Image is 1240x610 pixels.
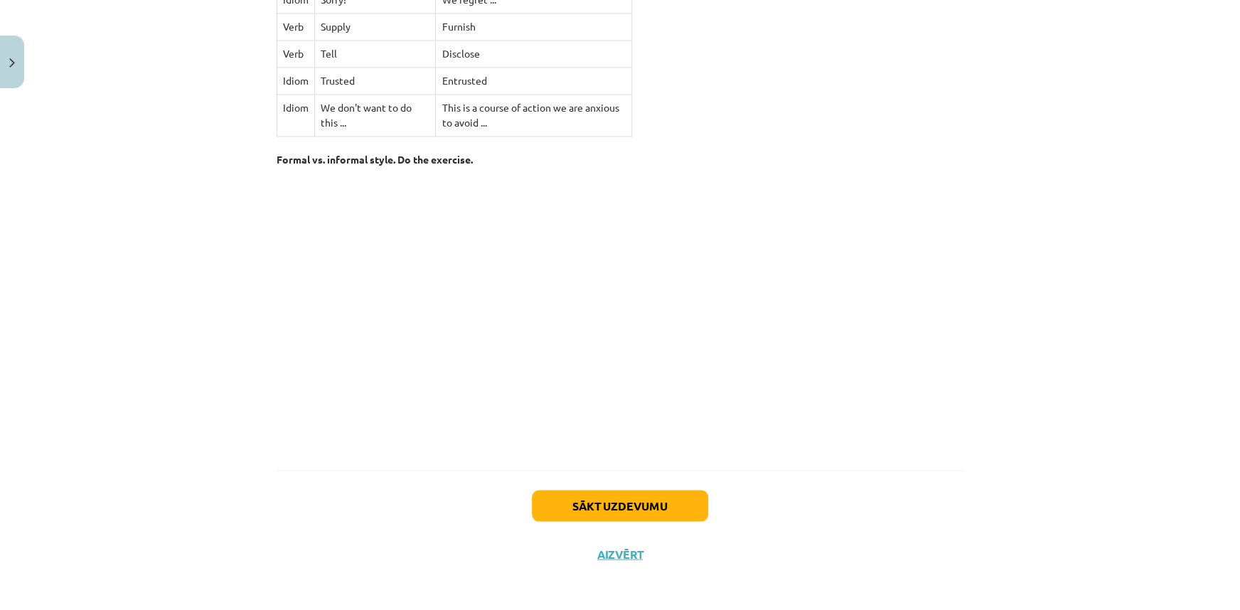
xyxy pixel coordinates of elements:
[277,67,315,94] td: Idiom
[436,67,632,94] td: Entrusted
[315,94,436,136] td: We don't want to do this ...
[436,40,632,67] td: Disclose
[315,40,436,67] td: Tell
[436,13,632,40] td: Furnish
[9,58,15,68] img: icon-close-lesson-0947bae3869378f0d4975bcd49f059093ad1ed9edebbc8119c70593378902aed.svg
[277,40,315,67] td: Verb
[315,67,436,94] td: Trusted
[315,13,436,40] td: Supply
[593,547,647,561] button: Aizvērt
[532,490,708,521] button: Sākt uzdevumu
[277,13,315,40] td: Verb
[277,94,315,136] td: Idiom
[277,152,473,165] strong: Formal vs. informal style. Do the exercise.
[436,94,632,136] td: This is a course of action we are anxious to avoid ...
